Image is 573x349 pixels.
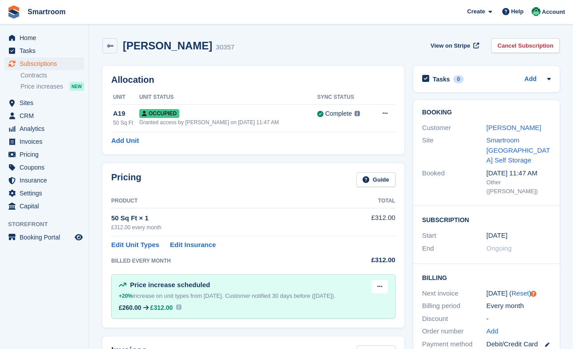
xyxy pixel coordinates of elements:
th: Product [111,194,342,208]
a: Add [525,74,537,85]
a: Smartroom [24,4,69,19]
th: Total [342,194,395,208]
a: menu [4,187,84,199]
a: Add Unit [111,136,139,146]
a: menu [4,57,84,70]
div: Site [422,135,487,166]
div: BILLED EVERY MONTH [111,257,342,265]
a: menu [4,148,84,161]
span: Coupons [20,161,73,174]
h2: Tasks [433,75,450,83]
div: Discount [422,314,487,324]
div: 50 Sq Ft [113,119,139,127]
a: menu [4,45,84,57]
span: Booking Portal [20,231,73,243]
a: Contracts [20,71,84,80]
h2: Subscription [422,215,551,224]
a: Guide [356,172,395,187]
time: 2024-01-05 00:00:00 UTC [486,231,507,241]
a: menu [4,110,84,122]
a: menu [4,135,84,148]
h2: Booking [422,109,551,116]
a: Edit Insurance [170,240,216,250]
img: stora-icon-8386f47178a22dfd0bd8f6a31ec36ba5ce8667c1dd55bd0f319d3a0aa187defe.svg [7,5,20,19]
div: Order number [422,326,487,337]
div: A19 [113,109,139,119]
th: Sync Status [317,90,371,105]
a: Reset [512,289,529,297]
a: [PERSON_NAME] [486,124,541,131]
div: Granted access by [PERSON_NAME] on [DATE] 11:47 AM [139,118,317,126]
div: NEW [69,82,84,91]
span: Insurance [20,174,73,187]
a: menu [4,200,84,212]
h2: [PERSON_NAME] [123,40,212,52]
a: menu [4,161,84,174]
img: icon-info-931a05b42745ab749e9cb3f8fd5492de83d1ef71f8849c2817883450ef4d471b.svg [176,304,182,310]
div: 50 Sq Ft × 1 [111,213,342,223]
div: Other ([PERSON_NAME]) [486,178,551,195]
th: Unit Status [139,90,317,105]
span: Price increases [20,82,63,91]
div: +20% [119,292,133,300]
span: Subscriptions [20,57,73,70]
span: Customer notified 30 days before ([DATE]). [225,292,335,299]
span: Ongoing [486,244,512,252]
a: Add [486,326,498,337]
span: increase on unit types from [DATE]. [119,292,223,299]
h2: Allocation [111,75,395,85]
a: Smartroom [GEOGRAPHIC_DATA] Self Storage [486,136,550,164]
a: Preview store [73,232,84,243]
a: menu [4,174,84,187]
th: Unit [111,90,139,105]
span: Pricing [20,148,73,161]
div: Customer [422,123,487,133]
span: CRM [20,110,73,122]
a: Price increases NEW [20,81,84,91]
div: [DATE] 11:47 AM [486,168,551,179]
span: Invoices [20,135,73,148]
a: Edit Unit Types [111,240,159,250]
span: Capital [20,200,73,212]
span: Tasks [20,45,73,57]
div: [DATE] ( ) [486,288,551,299]
span: Occupied [139,109,179,118]
h2: Pricing [111,172,141,187]
td: £312.00 [342,208,395,236]
span: Home [20,32,73,44]
div: £312.00 [342,255,395,265]
div: Every month [486,301,551,311]
span: Account [542,8,565,16]
span: Price increase scheduled [130,281,210,288]
a: menu [4,231,84,243]
img: icon-info-grey-7440780725fd019a000dd9b08b2336e03edf1995a4989e88bcd33f0948082b44.svg [355,111,360,116]
div: £260.00 [119,304,141,311]
span: Analytics [20,122,73,135]
div: Billing period [422,301,487,311]
span: Settings [20,187,73,199]
div: £312.00 every month [111,223,342,231]
a: Cancel Subscription [491,38,560,53]
div: 0 [453,75,464,83]
span: £312.00 [150,304,173,311]
span: Create [467,7,485,16]
div: Booked [422,168,487,196]
h2: Billing [422,273,551,282]
div: Tooltip anchor [529,290,537,298]
a: View on Stripe [427,38,481,53]
a: menu [4,32,84,44]
span: Help [511,7,524,16]
span: Storefront [8,220,89,229]
div: Complete [325,109,352,118]
a: menu [4,122,84,135]
a: menu [4,97,84,109]
div: End [422,243,487,254]
div: Start [422,231,487,241]
div: Next invoice [422,288,487,299]
span: View on Stripe [431,41,470,50]
img: Jacob Gabriel [532,7,541,16]
div: 30357 [216,42,234,53]
div: - [486,314,551,324]
span: Sites [20,97,73,109]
